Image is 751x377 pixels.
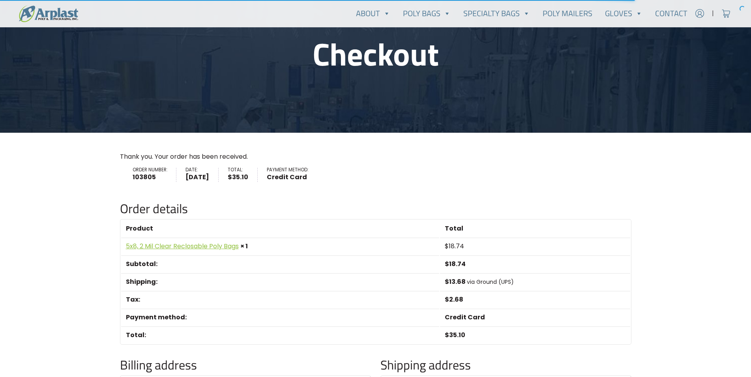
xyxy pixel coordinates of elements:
[445,259,449,268] span: $
[121,273,439,290] th: Shipping:
[185,168,219,182] li: Date:
[397,6,457,21] a: Poly Bags
[120,152,631,161] p: Thank you. Your order has been received.
[536,6,599,21] a: Poly Mailers
[120,357,371,372] h2: Billing address
[440,220,630,237] th: Total
[445,242,449,251] span: $
[445,259,466,268] span: 18.74
[445,242,464,251] bdi: 18.74
[445,277,449,286] span: $
[267,168,317,182] li: Payment method:
[445,330,449,339] span: $
[445,295,463,304] span: 2.68
[228,168,258,182] li: Total:
[121,255,439,272] th: Subtotal:
[445,295,449,304] span: $
[185,173,209,182] strong: [DATE]
[126,242,239,251] a: 5x8, 2 Mil Clear Reclosable Poly Bags
[599,6,649,21] a: Gloves
[445,277,466,286] span: 13.68
[120,201,631,216] h2: Order details
[467,278,514,286] small: via Ground (UPS)
[228,173,248,182] bdi: 35.10
[712,9,714,18] span: |
[121,326,439,343] th: Total:
[19,5,78,22] img: logo
[133,173,167,182] strong: 103805
[267,173,308,182] strong: Credit Card
[445,330,465,339] span: 35.10
[121,291,439,308] th: Tax:
[649,6,694,21] a: Contact
[380,357,631,372] h2: Shipping address
[240,242,248,251] strong: × 1
[350,6,397,21] a: About
[121,220,439,237] th: Product
[440,309,630,326] td: Credit Card
[120,35,631,73] h1: Checkout
[457,6,536,21] a: Specialty Bags
[133,168,177,182] li: Order number:
[228,173,232,182] span: $
[121,309,439,326] th: Payment method:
